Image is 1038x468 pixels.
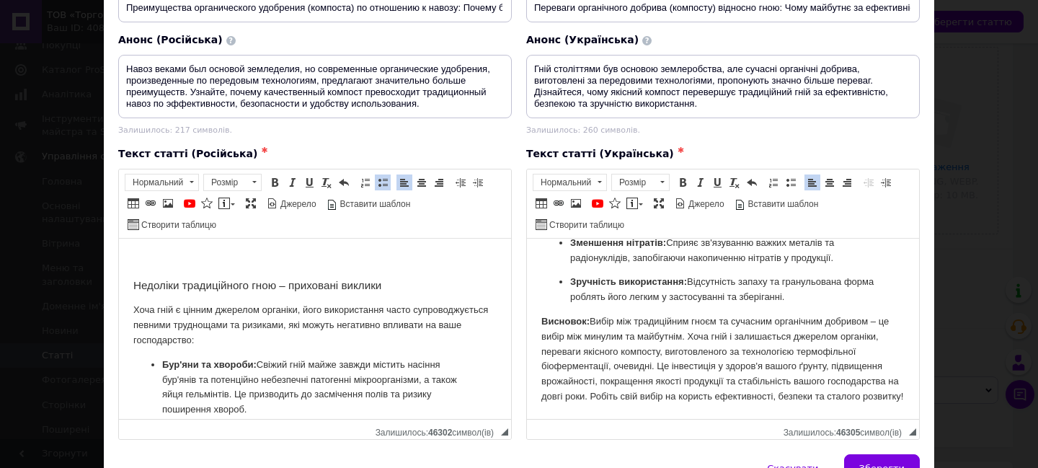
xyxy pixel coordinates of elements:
span: Джерело [686,198,724,211]
span: Розмір [612,175,655,190]
a: Курсив (Ctrl+I) [692,175,708,190]
span: 46302 [428,428,452,438]
a: Вставити/Редагувати посилання (Ctrl+L) [551,195,567,211]
a: Таблиця [125,195,141,211]
strong: Висновок: [14,77,63,88]
div: Кiлькiсть символiв [784,424,909,438]
span: Вставити шаблон [746,198,819,211]
a: Збільшити відступ [470,175,486,190]
iframe: Редактор, 5C4381E6-26C6-48E0-AFE7-D579BE877117 [119,239,511,419]
a: Розмір [611,174,670,191]
a: Вставити/видалити маркований список [375,175,391,190]
span: Розмір [204,175,247,190]
p: Сприяє зв'язуванню важких металів та радіонуклідів, запобігаючи накопиченню нітратів у продукції. [43,27,536,58]
textarea: Навоз веками был основой земледелия, но современные органические удобрения, произведенные по пере... [118,55,512,118]
a: Вставити/видалити нумерований список [766,175,781,190]
a: По лівому краю [804,175,820,190]
a: Зображення [160,195,176,211]
a: Нормальний [533,174,607,191]
p: Відсутність запаху та гранульована форма роблять його легким у застосуванні та зберіганні. [43,67,536,97]
a: Зменшити відступ [861,175,877,190]
span: Анонс (Українська) [526,34,639,45]
span: 46305 [836,428,860,438]
a: Підкреслений (Ctrl+U) [301,175,317,190]
a: Зображення [568,195,584,211]
a: Зменшити відступ [453,175,469,190]
textarea: Гній століттями був основою землеробства, але сучасні органічні добрива, виготовлені за передовим... [526,55,920,118]
iframe: Редактор, F577EC63-0A1A-446E-A7F4-E88A598DD882 [527,239,919,419]
a: Видалити форматування [727,175,742,190]
span: Створити таблицю [139,219,216,231]
p: Вибір між традиційним гноєм та сучасним органічним добривом – це вибір між минулим та майбутнім. ... [14,106,564,166]
a: Вставити шаблон [732,195,821,211]
a: Максимізувати [651,195,667,211]
a: Повернути (Ctrl+Z) [744,175,760,190]
a: По центру [414,175,430,190]
a: Таблиця [533,195,549,211]
a: Джерело [265,195,319,211]
strong: Зручність використання: [43,69,160,79]
div: Кiлькiсть символiв [376,424,501,438]
strong: Зручність використання: [43,37,160,48]
span: Текст статті (Російська) [118,148,257,159]
a: Вставити іконку [199,195,215,211]
a: Вставити повідомлення [216,195,237,211]
a: По правому краю [431,175,447,190]
a: Жирний (Ctrl+B) [675,175,691,190]
a: Жирний (Ctrl+B) [267,175,283,190]
a: Видалити форматування [319,175,334,190]
span: Нормальний [533,175,593,190]
a: Створити таблицю [125,216,218,232]
a: Підкреслений (Ctrl+U) [709,175,725,190]
span: Анонс (Російська) [118,34,223,45]
a: Повернути (Ctrl+Z) [336,175,352,190]
a: Вставити шаблон [324,195,413,211]
span: Джерело [278,198,316,211]
span: Потягніть для зміни розмірів [909,428,916,436]
span: ✱ [678,146,684,156]
strong: Висновок: [14,107,63,118]
a: Максимізувати [243,195,259,211]
a: По лівому краю [396,175,412,190]
a: По центру [822,175,838,190]
span: Текст статті (Українська) [526,148,674,159]
a: Збільшити відступ [878,175,894,190]
a: Нормальний [125,174,199,191]
span: ✱ [261,146,267,156]
span: Нормальний [125,175,185,190]
span: Залишилось: 260 символів. [526,125,640,135]
a: Вставити/видалити маркований список [783,175,799,190]
a: Джерело [673,195,727,211]
a: Вставити іконку [607,195,623,211]
a: Додати відео з YouTube [590,195,605,211]
strong: Зменшення нітратів: [43,29,139,40]
a: Вставити/видалити нумерований список [358,175,373,190]
p: Відсутність запаху та гранульована форма роблять його легким у застосуванні та зберіганні. [43,36,349,66]
a: Розмір [203,174,262,191]
a: Вставити повідомлення [624,195,645,211]
span: Створити таблицю [547,219,624,231]
a: Курсив (Ctrl+I) [284,175,300,190]
p: Вибір між традиційним гноєм та сучасним органічним добривом – це вибір між минулим та майбутнім. ... [14,76,378,166]
a: Вставити/Редагувати посилання (Ctrl+L) [143,195,159,211]
span: Потягніть для зміни розмірів [501,428,508,436]
a: Створити таблицю [533,216,626,232]
span: Вставити шаблон [338,198,411,211]
span: Залишилось: 217 символів. [118,125,232,135]
a: Додати відео з YouTube [182,195,198,211]
a: По правому краю [839,175,855,190]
